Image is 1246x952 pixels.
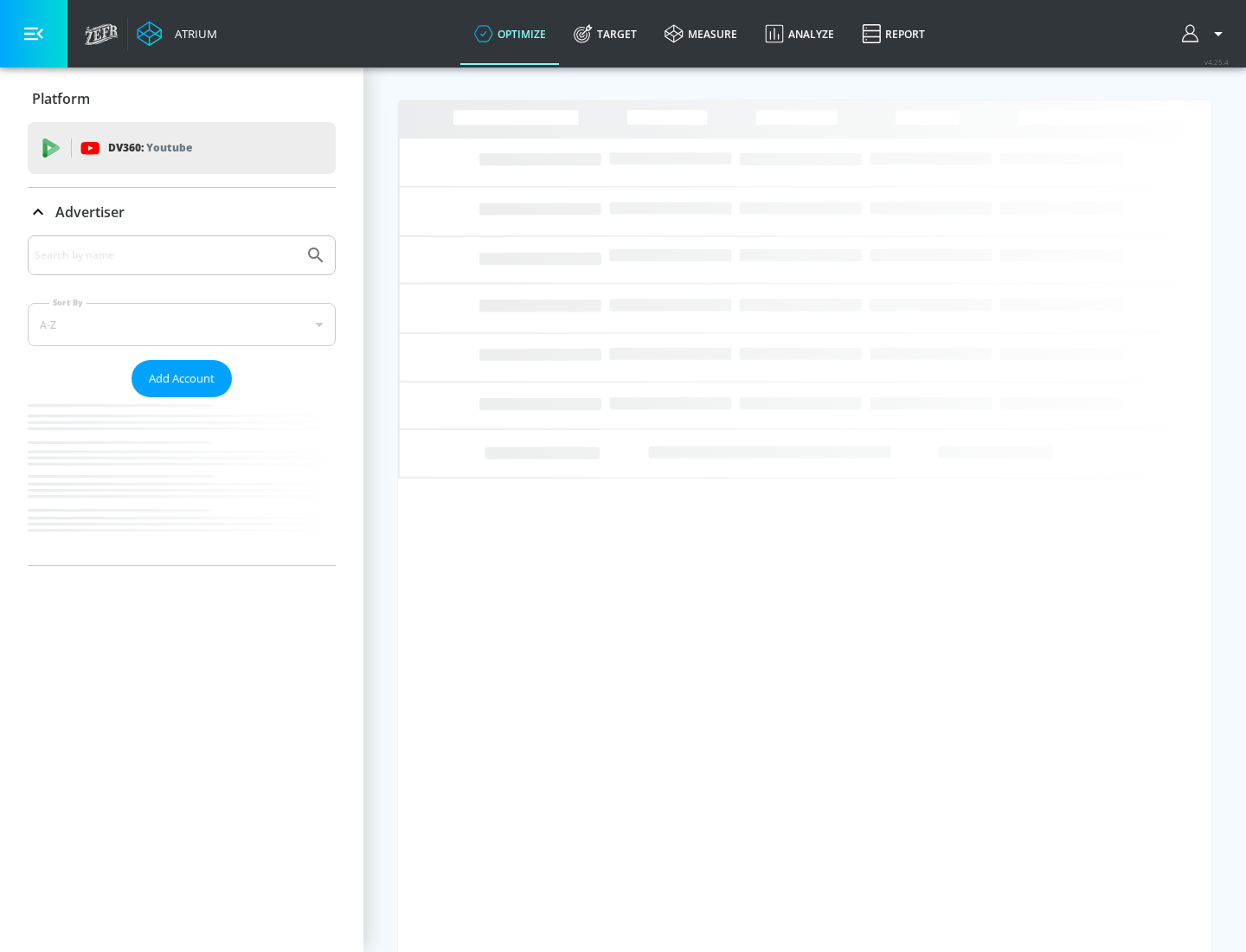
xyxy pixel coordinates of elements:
div: Atrium [168,26,217,42]
div: A-Z [28,303,336,346]
div: Platform [28,74,336,123]
button: Add Account [132,360,232,397]
a: Report [848,3,939,65]
span: Add Account [149,369,215,389]
div: Advertiser [28,188,336,236]
nav: list of Advertiser [28,397,336,565]
span: v 4.25.4 [1204,57,1229,67]
a: Analyze [751,3,848,65]
a: Target [560,3,651,65]
a: measure [651,3,751,65]
label: Sort By [49,297,87,308]
a: optimize [460,3,560,65]
p: Platform [32,89,90,108]
input: Search by name [35,244,297,267]
p: DV360: [108,138,192,158]
p: Youtube [146,138,192,157]
div: Advertiser [28,235,336,565]
div: DV360: Youtube [28,122,336,174]
a: Atrium [137,21,217,47]
p: Advertiser [55,203,125,222]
